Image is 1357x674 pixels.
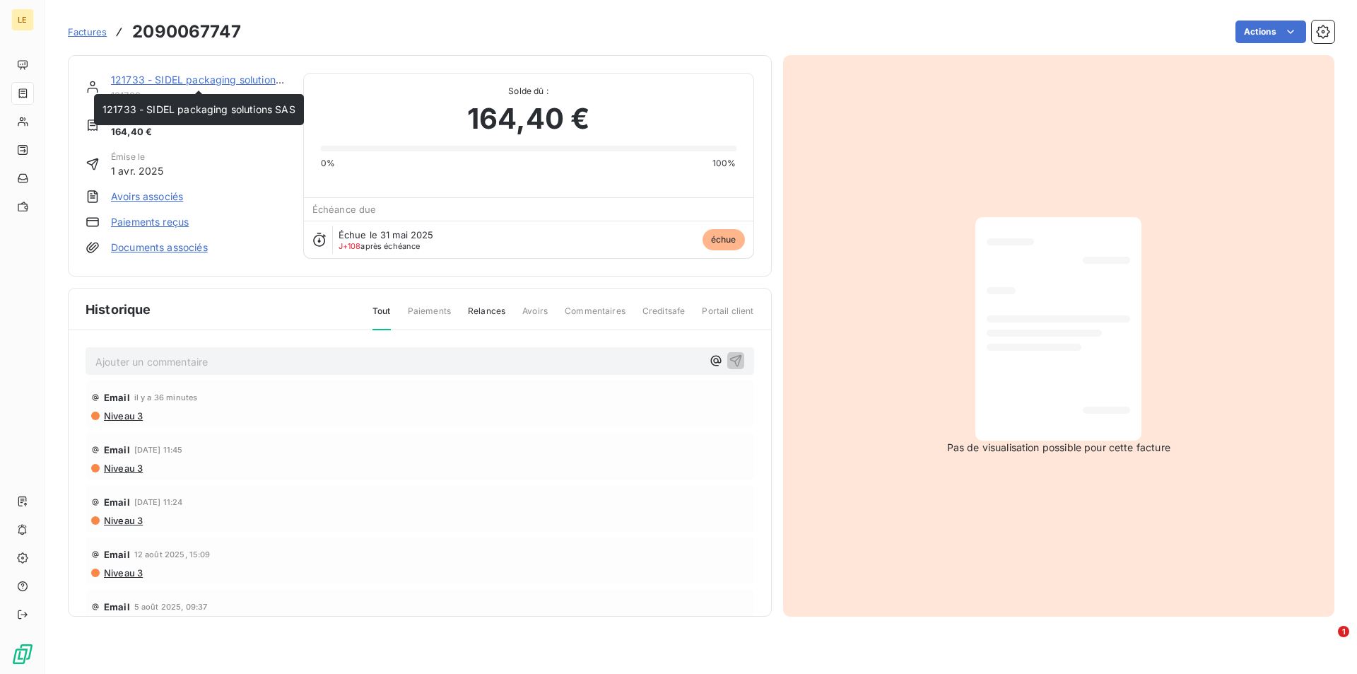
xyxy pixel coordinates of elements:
[134,446,183,454] span: [DATE] 11:45
[642,305,686,329] span: Creditsafe
[102,410,143,422] span: Niveau 3
[134,603,208,611] span: 5 août 2025, 09:37
[104,392,130,403] span: Email
[86,300,151,319] span: Historique
[111,240,208,255] a: Documents associés
[104,549,130,560] span: Email
[68,26,107,37] span: Factures
[565,305,625,329] span: Commentaires
[1338,626,1349,637] span: 1
[703,229,745,250] span: échue
[102,103,295,115] span: 121733 - SIDEL packaging solutions SAS
[102,463,143,474] span: Niveau 3
[321,85,736,98] span: Solde dû :
[11,8,34,31] div: LE
[339,242,421,250] span: après échéance
[522,305,548,329] span: Avoirs
[947,441,1170,455] span: Pas de visualisation possible pour cette facture
[712,157,736,170] span: 100%
[321,157,335,170] span: 0%
[1309,626,1343,660] iframe: Intercom live chat
[372,305,391,330] span: Tout
[134,498,183,506] span: [DATE] 11:24
[111,215,189,229] a: Paiements reçus
[102,515,143,526] span: Niveau 3
[468,305,505,329] span: Relances
[104,444,130,455] span: Email
[702,305,753,329] span: Portail client
[111,163,164,178] span: 1 avr. 2025
[1235,21,1306,43] button: Actions
[134,393,198,402] span: il y a 36 minutes
[111,90,286,101] span: 121733
[132,19,241,45] h3: 2090067747
[111,74,304,86] a: 121733 - SIDEL packaging solutions SAS
[312,204,377,215] span: Échéance due
[408,305,451,329] span: Paiements
[134,550,211,559] span: 12 août 2025, 15:09
[11,643,34,666] img: Logo LeanPay
[339,229,434,240] span: Échue le 31 mai 2025
[102,567,143,579] span: Niveau 3
[111,151,164,163] span: Émise le
[104,601,130,612] span: Email
[104,496,130,508] span: Email
[68,25,107,39] a: Factures
[111,190,183,204] a: Avoirs associés
[467,98,589,140] span: 164,40 €
[111,125,169,139] span: 164,40 €
[339,241,361,251] span: J+108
